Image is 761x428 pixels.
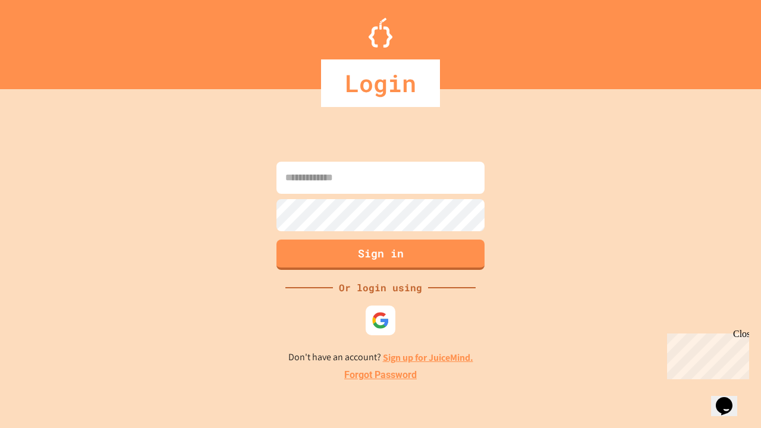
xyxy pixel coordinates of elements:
div: Login [321,59,440,107]
iframe: chat widget [711,380,749,416]
div: Or login using [333,281,428,295]
div: Chat with us now!Close [5,5,82,75]
a: Forgot Password [344,368,417,382]
a: Sign up for JuiceMind. [383,351,473,364]
img: google-icon.svg [372,311,389,329]
button: Sign in [276,240,485,270]
iframe: chat widget [662,329,749,379]
p: Don't have an account? [288,350,473,365]
img: Logo.svg [369,18,392,48]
